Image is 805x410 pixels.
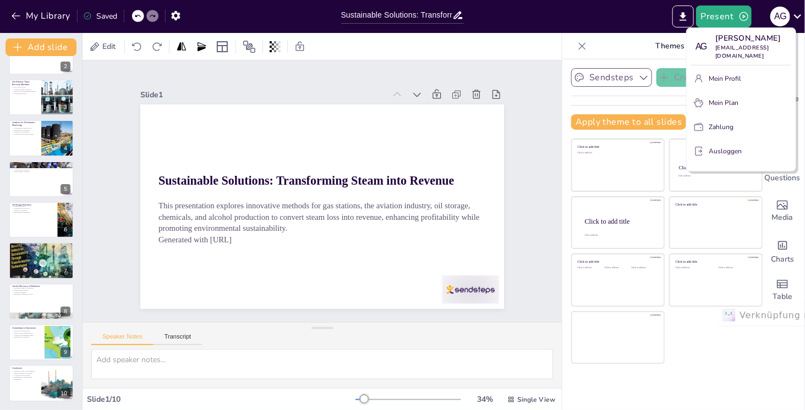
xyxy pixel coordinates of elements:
[709,147,742,156] font: Ausloggen
[709,74,741,83] font: Mein Profil
[691,70,791,87] button: Mein Profil
[691,94,791,112] button: Mein Plan
[709,98,738,107] font: Mein Plan
[715,44,769,60] font: [EMAIL_ADDRESS][DOMAIN_NAME]
[691,118,791,136] button: Zahlung
[696,42,706,51] font: AG
[715,33,781,43] font: [PERSON_NAME]
[691,142,791,160] button: Ausloggen
[709,123,733,131] font: Zahlung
